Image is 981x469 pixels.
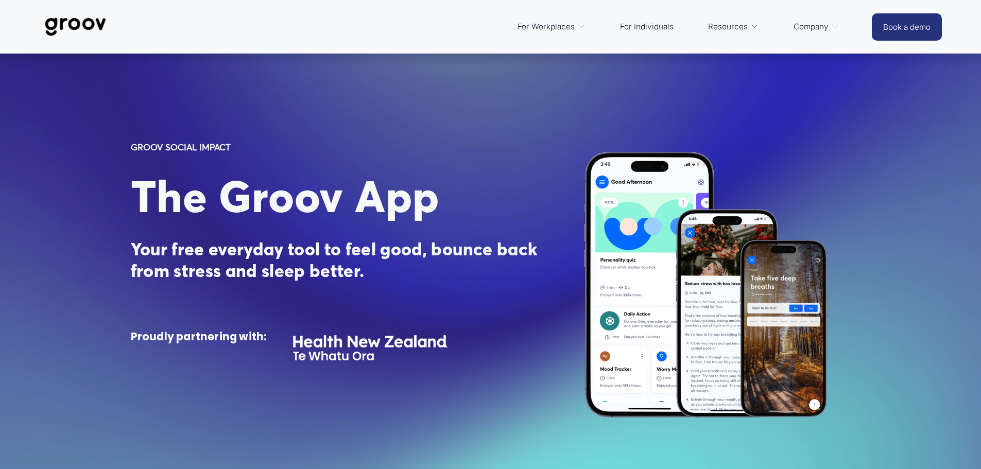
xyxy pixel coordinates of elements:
[131,238,542,282] strong: Your free everyday tool to feel good, bounce back from stress and sleep better.
[39,10,112,44] img: Groov | Workplace Science Platform | Unlock Performance | Drive Results
[794,20,829,34] span: Company
[788,14,845,39] a: folder dropdown
[615,14,679,39] a: For Individuals
[131,142,231,152] strong: GROOV SOCIAL IMPACT
[872,13,942,41] a: Book a demo
[518,20,575,34] span: For Workplaces
[131,329,267,344] strong: Proudly partnering with:
[512,14,591,39] a: folder dropdown
[708,20,748,34] span: Resources
[703,14,764,39] a: folder dropdown
[131,169,439,223] span: The Groov App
